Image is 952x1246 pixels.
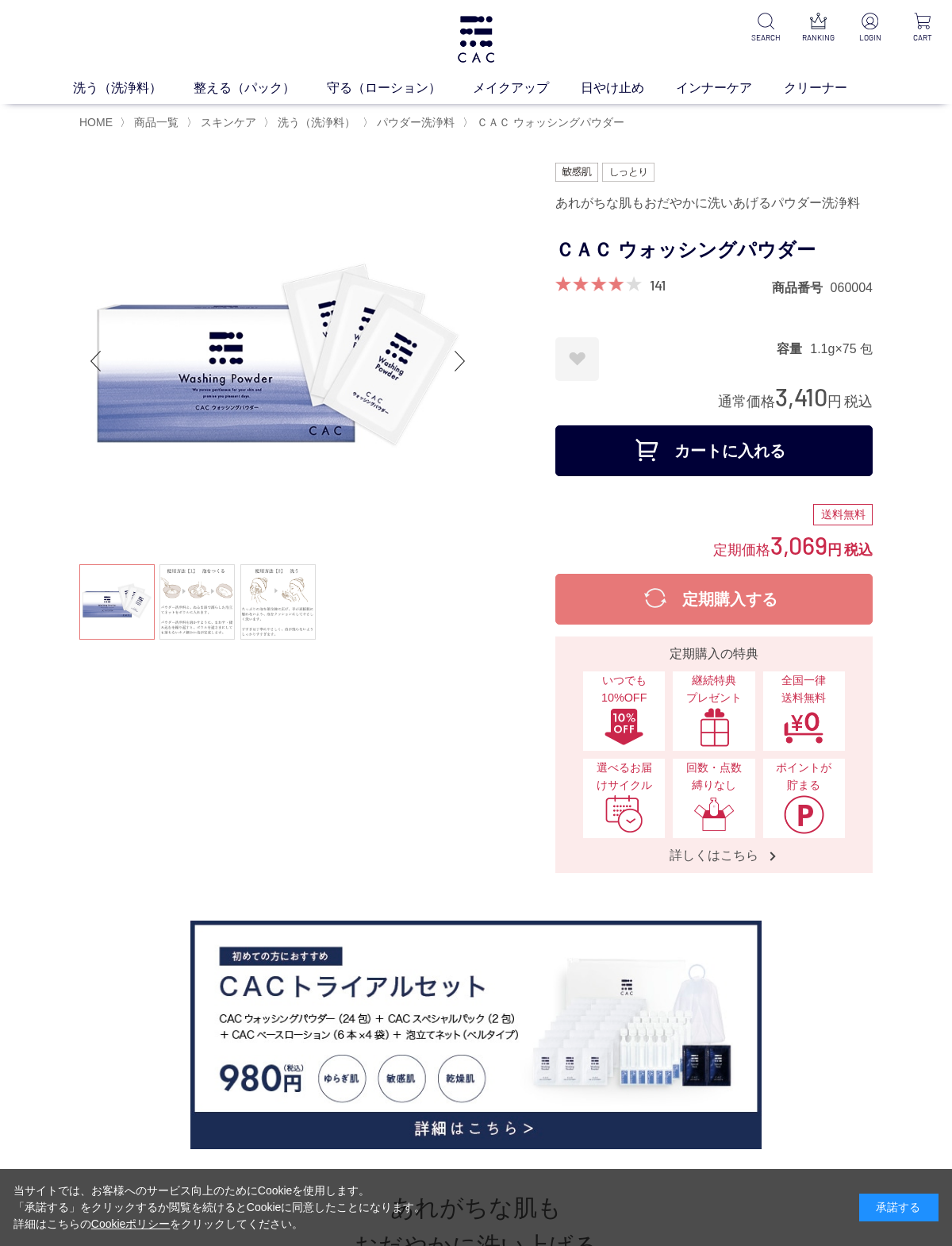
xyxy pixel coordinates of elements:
[190,921,762,1149] img: CACトライアルセット
[363,115,459,130] li: 〉
[844,542,873,558] span: 税込
[854,32,887,44] p: LOGIN
[134,116,178,129] span: 商品一覧
[650,276,666,294] a: 141
[813,504,873,526] div: 送料無料
[676,79,784,98] a: インナーケア
[771,760,837,794] span: ポイントが貯まる
[79,329,111,393] div: Previous slide
[681,760,747,794] span: 回数・点数縛りなし
[473,79,581,98] a: メイクアップ
[555,425,873,476] button: カートに入れる
[859,1194,939,1221] div: 承諾する
[718,394,775,410] span: 通常価格
[120,115,182,130] li: 〉
[693,794,735,834] img: 回数・点数縛りなし
[455,16,497,63] img: logo
[801,32,835,44] p: RANKING
[555,163,598,182] img: 敏感肌
[79,163,476,560] img: ＣＡＣ ウォッシングパウダー
[274,116,355,129] a: 洗う（洗浄料）
[278,116,355,129] span: 洗う（洗浄料）
[327,79,473,98] a: 守る（ローション）
[654,847,774,863] span: 詳しくはこちら
[263,115,359,130] li: 〉
[555,190,873,217] div: あれがちな肌もおだやかに洗いあげるパウダー洗浄料
[604,794,645,834] img: 選べるお届けサイクル
[463,115,628,130] li: 〉
[474,116,624,129] a: ＣＡＣ ウォッシングパウダー
[186,115,260,130] li: 〉
[827,542,842,558] span: 円
[201,116,256,129] span: スキンケア
[770,530,827,560] span: 3,069
[591,672,657,706] span: いつでも10%OFF
[604,707,645,747] img: いつでも10%OFF
[555,636,873,873] a: 定期購入の特典 いつでも10%OFFいつでも10%OFF 継続特典プレゼント継続特典プレゼント 全国一律送料無料全国一律送料無料 選べるお届けサイクル選べるお届けサイクル 回数・点数縛りなし回数...
[198,116,256,129] a: スキンケア
[831,279,873,296] dd: 060004
[771,672,837,706] span: 全国一律 送料無料
[555,337,599,381] a: お気に入りに登録する
[562,644,866,663] div: 定期購入の特典
[73,79,194,98] a: 洗う（洗浄料）
[591,760,657,794] span: 選べるお届けサイクル
[775,382,827,411] span: 3,410
[906,32,939,44] p: CART
[13,1183,426,1233] div: 当サイトでは、お客様へのサービス向上のためにCookieを使用します。 「承諾する」をクリックするか閲覧を続けるとCookieに同意したことになります。 詳細はこちらの をクリックしてください。
[844,394,873,410] span: 税込
[581,79,676,98] a: 日やけ止め
[693,707,735,747] img: 継続特典プレゼント
[444,329,476,393] div: Next slide
[827,394,842,410] span: 円
[801,13,835,44] a: RANKING
[810,340,873,357] dd: 1.1g×75 包
[784,79,879,98] a: クリーナー
[772,279,831,296] dt: 商品番号
[749,13,782,44] a: SEARCH
[777,340,810,357] dt: 容量
[681,672,747,706] span: 継続特典 プレゼント
[854,13,887,44] a: LOGIN
[713,540,770,558] span: 定期価格
[749,32,782,44] p: SEARCH
[906,13,939,44] a: CART
[783,794,824,834] img: ポイントが貯まる
[79,116,113,129] a: HOME
[374,116,455,129] a: パウダー洗浄料
[555,233,873,268] h1: ＣＡＣ ウォッシングパウダー
[477,116,624,129] span: ＣＡＣ ウォッシングパウダー
[377,116,455,129] span: パウダー洗浄料
[555,574,873,625] button: 定期購入する
[783,707,824,747] img: 全国一律送料無料
[602,163,654,182] img: しっとり
[131,116,178,129] a: 商品一覧
[91,1217,171,1230] a: Cookieポリシー
[194,79,327,98] a: 整える（パック）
